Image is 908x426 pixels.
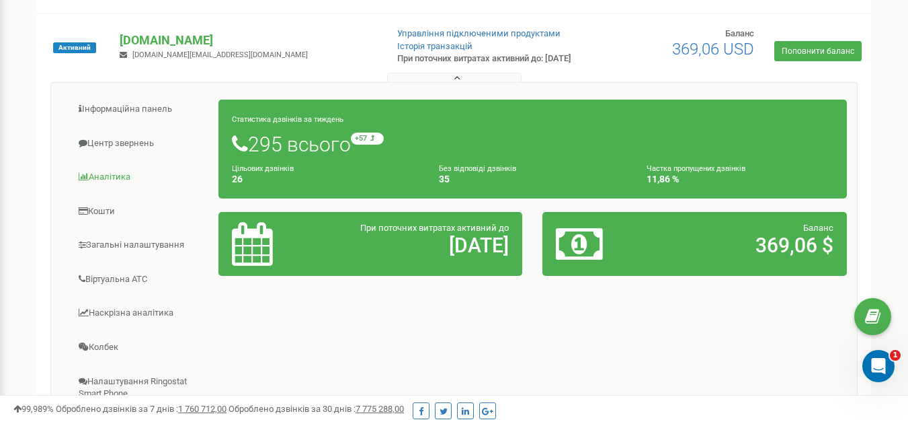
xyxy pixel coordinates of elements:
[232,115,343,124] small: Статистика дзвінків за тиждень
[672,40,754,59] span: 369,06 USD
[725,28,754,38] span: Баланс
[61,195,219,228] a: Кошти
[120,32,375,49] p: [DOMAIN_NAME]
[331,234,509,256] h2: [DATE]
[397,41,472,51] a: Історія транзакцій
[61,127,219,160] a: Центр звернень
[53,42,96,53] span: Активний
[397,52,584,65] p: При поточних витратах активний до: [DATE]
[647,164,745,173] small: Частка пропущених дзвінків
[61,365,219,411] a: Налаштування Ringostat Smart Phone
[232,164,294,173] small: Цільових дзвінків
[356,404,404,414] u: 7 775 288,00
[647,174,833,184] h4: 11,86 %
[56,404,226,414] span: Оброблено дзвінків за 7 днів :
[774,41,862,61] a: Поповнити баланс
[890,350,901,361] span: 1
[61,331,219,364] a: Колбек
[229,404,404,414] span: Оброблено дзвінків за 30 днів :
[439,164,516,173] small: Без відповіді дзвінків
[61,161,219,194] a: Аналiтика
[61,229,219,262] a: Загальні налаштування
[13,404,54,414] span: 99,989%
[61,297,219,330] a: Наскрізна аналітика
[360,223,509,233] span: При поточних витратах активний до
[132,50,308,59] span: [DOMAIN_NAME][EMAIL_ADDRESS][DOMAIN_NAME]
[862,350,895,382] iframe: Intercom live chat
[803,223,833,233] span: Баланс
[439,174,626,184] h4: 35
[397,28,561,38] a: Управління підключеними продуктами
[655,234,833,256] h2: 369,06 $
[232,174,419,184] h4: 26
[61,263,219,296] a: Віртуальна АТС
[232,133,833,155] h1: 295 всього
[178,404,226,414] u: 1 760 712,00
[61,93,219,126] a: Інформаційна панель
[351,133,384,145] small: +57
